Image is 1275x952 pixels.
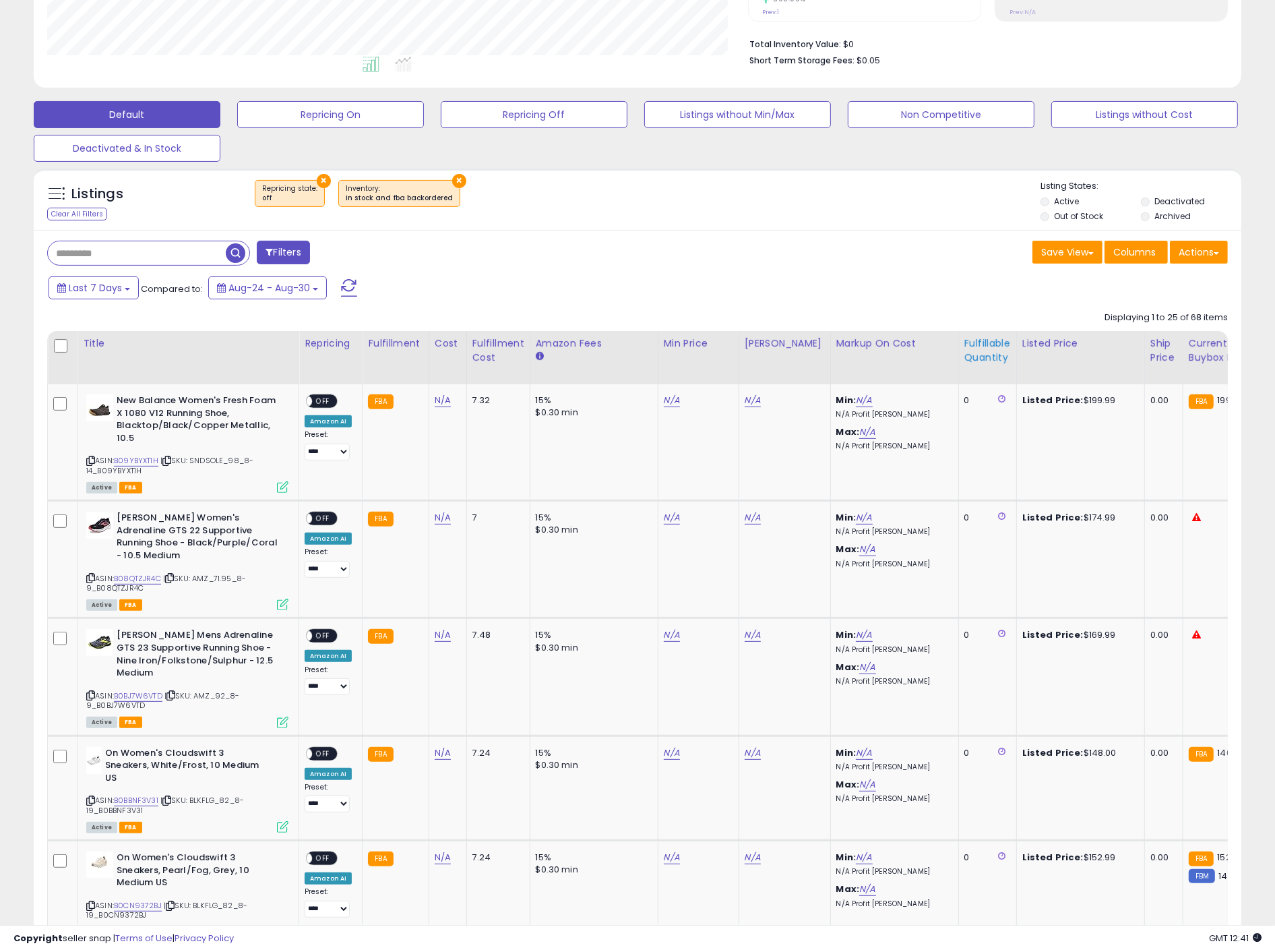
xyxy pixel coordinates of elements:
button: Repricing On [237,101,424,128]
small: FBA [1189,394,1214,409]
img: 4119cJ4aUsL._SL40_.jpg [86,512,113,539]
div: Amazon AI [305,650,352,662]
p: N/A Profit [PERSON_NAME] [836,442,948,451]
span: Inventory : [346,183,453,204]
span: OFF [312,853,334,864]
button: × [452,174,466,188]
div: in stock and fba backordered [346,194,453,203]
div: 15% [536,629,648,641]
p: N/A Profit [PERSON_NAME] [836,899,948,909]
button: Deactivated & In Stock [34,135,220,162]
b: Min: [836,851,857,864]
a: N/A [664,628,680,642]
a: N/A [664,394,680,407]
div: 15% [536,747,648,759]
p: N/A Profit [PERSON_NAME] [836,867,948,876]
a: N/A [856,851,872,864]
span: | SKU: AMZ_92_8-9_B0BJ7W6VTD [86,690,240,711]
div: 0.00 [1150,512,1173,524]
div: Displaying 1 to 25 of 68 items [1105,311,1228,324]
a: N/A [664,851,680,864]
div: 15% [536,852,648,864]
div: 0 [964,512,1006,524]
div: ASIN: [86,852,288,936]
b: Total Inventory Value: [750,38,842,50]
div: Preset: [305,665,352,696]
div: 15% [536,512,648,524]
a: N/A [856,511,872,525]
div: 7.24 [472,852,520,864]
div: $0.30 min [536,642,648,654]
span: OFF [312,630,334,642]
div: $174.99 [1022,512,1134,524]
div: Current Buybox Price [1189,336,1258,365]
div: 0.00 [1150,852,1173,864]
div: $0.30 min [536,524,648,536]
a: N/A [745,746,761,760]
span: All listings currently available for purchase on Amazon [86,822,117,833]
div: seller snap | | [13,932,234,945]
span: 146.66 [1217,746,1245,759]
div: 0.00 [1150,394,1173,407]
button: Non Competitive [848,101,1034,128]
b: Listed Price: [1022,628,1084,641]
b: Max: [836,778,860,791]
h5: Listings [71,185,123,204]
div: 0.00 [1150,629,1173,641]
p: N/A Profit [PERSON_NAME] [836,763,948,772]
b: New Balance Women's Fresh Foam X 1080 V12 Running Shoe, Blacktop/Black/Copper Metallic, 10.5 [117,394,280,448]
strong: Copyright [13,932,63,945]
span: Repricing state : [262,183,317,204]
a: Privacy Policy [175,932,234,945]
small: Prev: N/A [1009,8,1036,16]
a: N/A [435,746,451,760]
span: 147.99 [1218,870,1245,883]
a: B09YBYXT1H [114,455,158,467]
button: Default [34,101,220,128]
img: 41ZkOh4cHcL._SL40_.jpg [86,394,113,421]
a: N/A [435,851,451,864]
p: N/A Profit [PERSON_NAME] [836,527,948,537]
div: $199.99 [1022,394,1134,407]
span: OFF [312,513,334,525]
span: | SKU: SNDSOLE_98_8-14_B09YBYXT1H [86,455,253,475]
button: Last 7 Days [49,276,139,299]
span: OFF [312,396,334,407]
p: Listing States: [1040,180,1241,193]
p: N/A Profit [PERSON_NAME] [836,560,948,569]
img: 41eXYzUgXhL._SL40_.jpg [86,629,113,656]
div: Fulfillable Quantity [964,336,1011,365]
b: [PERSON_NAME] Women's Adrenaline GTS 22 Supportive Running Shoe - Black/Purple/Coral - 10.5 Medium [117,512,280,565]
div: $148.00 [1022,747,1134,759]
b: Max: [836,661,860,674]
button: Columns [1105,241,1168,264]
a: N/A [856,628,872,642]
div: 7.24 [472,747,520,759]
label: Archived [1154,210,1191,222]
b: Listed Price: [1022,394,1084,407]
span: Compared to: [141,282,203,295]
button: Aug-24 - Aug-30 [208,276,327,299]
small: FBA [1189,747,1214,762]
div: Amazon Fees [536,336,652,351]
div: Cost [435,336,461,351]
span: FBA [119,822,142,833]
span: Last 7 Days [69,281,122,295]
div: $0.30 min [536,759,648,771]
div: 0.00 [1150,747,1173,759]
p: N/A Profit [PERSON_NAME] [836,677,948,686]
button: Listings without Cost [1051,101,1238,128]
a: N/A [859,543,875,556]
div: 0 [964,629,1006,641]
div: Repricing [305,336,356,351]
a: B0BJ7W6VTD [114,690,162,702]
button: Repricing Off [441,101,627,128]
div: Preset: [305,887,352,918]
a: N/A [859,778,875,792]
label: Active [1054,196,1079,207]
b: Listed Price: [1022,511,1084,524]
button: Save View [1032,241,1102,264]
a: Terms of Use [115,932,173,945]
a: N/A [435,394,451,407]
div: ASIN: [86,512,288,609]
